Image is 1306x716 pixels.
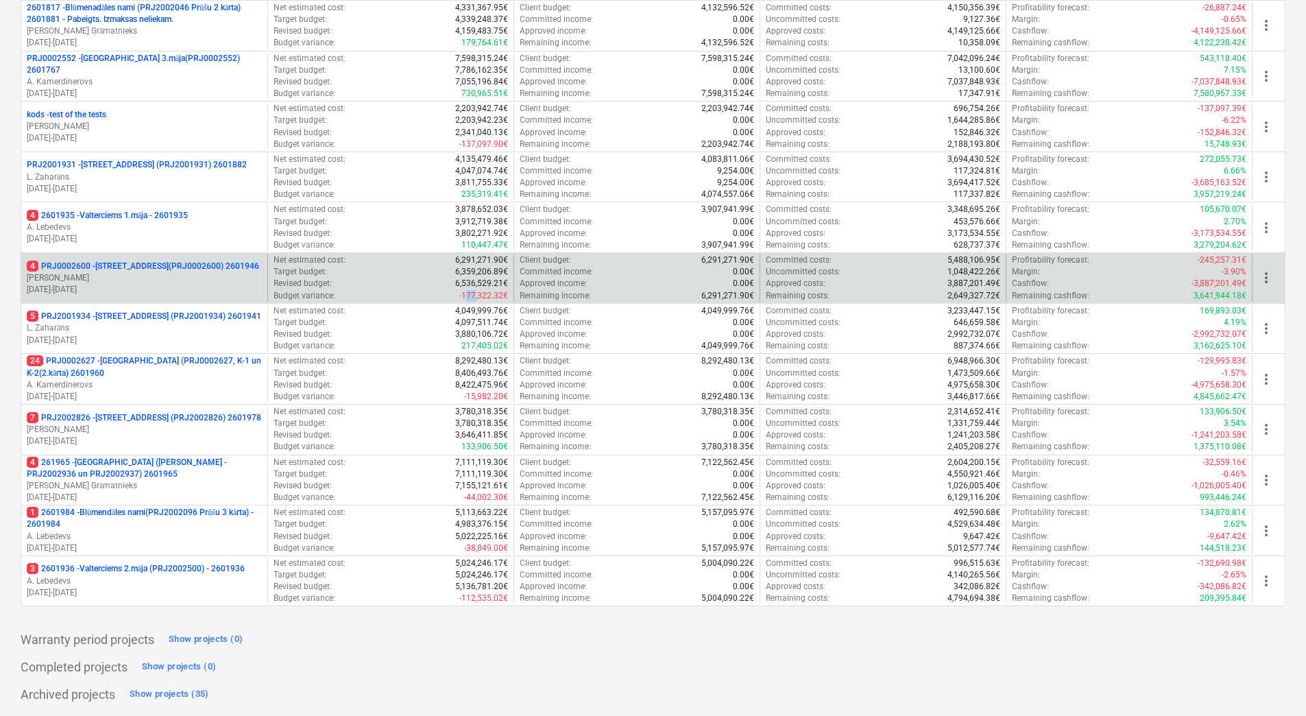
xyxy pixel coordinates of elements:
[27,575,262,587] p: A. Lebedevs
[274,278,332,289] p: Revised budget :
[274,165,327,177] p: Target budget :
[701,305,754,317] p: 4,049,999.76€
[520,165,593,177] p: Committed income :
[1012,305,1089,317] p: Profitability forecast :
[520,88,591,99] p: Remaining income :
[27,210,188,222] p: 2601935 - Valterciems 1.māja - 2601935
[963,14,1000,25] p: 9,127.36€
[274,14,327,25] p: Target budget :
[274,88,335,99] p: Budget variance :
[766,165,841,177] p: Uncommitted costs :
[461,340,508,352] p: 217,405.02€
[27,457,262,480] p: 261965 - [GEOGRAPHIC_DATA] ([PERSON_NAME] - PRJ2002936 un PRJ2002937) 2601965
[947,139,1000,150] p: 2,188,193.80€
[1012,25,1049,37] p: Cashflow :
[1237,650,1306,716] iframe: Chat Widget
[1012,103,1089,115] p: Profitability forecast :
[701,254,754,266] p: 6,291,271.90€
[733,317,754,329] p: 0.00€
[958,88,1000,99] p: 17,347.91€
[1222,115,1246,126] p: -6.22%
[766,254,832,266] p: Committed costs :
[27,435,262,447] p: [DATE] - [DATE]
[1258,219,1274,236] span: more_vert
[274,290,335,302] p: Budget variance :
[1258,573,1274,589] span: more_vert
[27,507,262,530] p: 2601984 - Blūmendāles nami(PRJ2002096 Prūšu 3 kārta) - 2601984
[274,189,335,200] p: Budget variance :
[274,53,346,64] p: Net estimated cost :
[455,329,508,340] p: 3,880,106.72€
[455,266,508,278] p: 6,359,206.89€
[461,239,508,251] p: 110,447.47€
[766,37,830,49] p: Remaining costs :
[520,2,571,14] p: Client budget :
[274,139,335,150] p: Budget variance :
[27,159,247,171] p: PRJ2001931 - [STREET_ADDRESS] (PRJ2001931) 2601882
[274,177,332,189] p: Revised budget :
[1258,320,1274,337] span: more_vert
[27,355,262,403] div: 24PRJ0002627 -[GEOGRAPHIC_DATA] (PRJ0002627, K-1 un K-2(2.kārta) 2601960A. Kamerdinerovs[DATE]-[D...
[274,64,327,76] p: Target budget :
[27,53,262,100] div: PRJ0002552 -[GEOGRAPHIC_DATA] 3.māja(PRJ0002552) 2601767A. Kamerdinerovs[DATE]-[DATE]
[274,154,346,165] p: Net estimated cost :
[1258,472,1274,488] span: more_vert
[27,183,262,195] p: [DATE] - [DATE]
[27,507,262,554] div: 12601984 -Blūmendāles nami(PRJ2002096 Prūšu 3 kārta) - 2601984A. Lebedevs[DATE]-[DATE]
[520,64,593,76] p: Committed income :
[766,154,832,165] p: Committed costs :
[1012,115,1040,126] p: Margin :
[1258,270,1274,286] span: more_vert
[1198,103,1246,115] p: -137,097.39€
[1192,278,1246,289] p: -3,887,201.49€
[701,340,754,352] p: 4,049,999.76€
[1192,76,1246,88] p: -7,037,848.93€
[766,189,830,200] p: Remaining costs :
[1224,64,1246,76] p: 7.15%
[27,311,38,322] span: 5
[1194,290,1246,302] p: 3,641,944.18€
[455,254,508,266] p: 6,291,271.90€
[1192,25,1246,37] p: -4,149,125.66€
[461,88,508,99] p: 730,965.51€
[1012,64,1040,76] p: Margin :
[27,109,262,144] div: kods -test of the tests[PERSON_NAME][DATE]-[DATE]
[766,266,841,278] p: Uncommitted costs :
[520,340,591,352] p: Remaining income :
[520,189,591,200] p: Remaining income :
[1194,88,1246,99] p: 7,580,967.33€
[27,88,262,99] p: [DATE] - [DATE]
[766,2,832,14] p: Committed costs :
[766,177,825,189] p: Approved costs :
[165,628,246,650] button: Show projects (0)
[1194,37,1246,49] p: 4,122,238.42€
[520,290,591,302] p: Remaining income :
[947,228,1000,239] p: 3,173,534.55€
[1205,139,1246,150] p: 15,748.93€
[766,76,825,88] p: Approved costs :
[766,329,825,340] p: Approved costs :
[27,322,262,334] p: L. Zaharāns
[1012,278,1049,289] p: Cashflow :
[701,290,754,302] p: 6,291,271.90€
[169,632,243,647] div: Show projects (0)
[520,317,593,329] p: Committed income :
[520,266,593,278] p: Committed income :
[947,154,1000,165] p: 3,694,430.52€
[1012,204,1089,215] p: Profitability forecast :
[27,412,38,423] span: 7
[701,88,754,99] p: 7,598,315.24€
[766,290,830,302] p: Remaining costs :
[717,165,754,177] p: 9,254.00€
[766,228,825,239] p: Approved costs :
[701,103,754,115] p: 2,203,942.74€
[701,2,754,14] p: 4,132,596.52€
[455,25,508,37] p: 4,159,483.75€
[455,14,508,25] p: 4,339,248.37€
[27,37,262,49] p: [DATE] - [DATE]
[1012,154,1089,165] p: Profitability forecast :
[954,340,1000,352] p: 887,374.66€
[27,563,262,598] div: 32601936 -Valterciems 2.māja (PRJ2002500) - 2601936A. Lebedevs[DATE]-[DATE]
[701,189,754,200] p: 4,074,557.06€
[701,204,754,215] p: 3,907,941.99€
